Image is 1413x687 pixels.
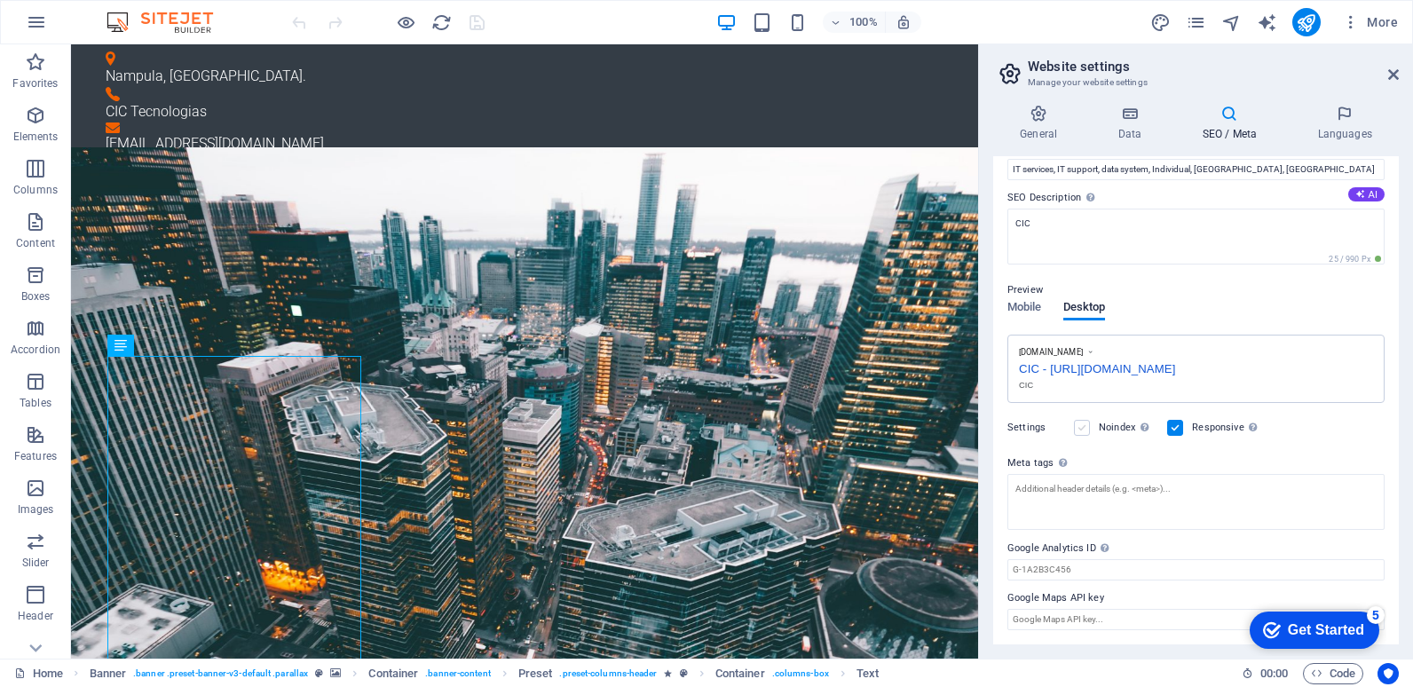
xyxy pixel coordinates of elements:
span: 25 / 990 Px [1325,253,1385,265]
span: 00 00 [1260,663,1288,684]
p: Preview [1007,280,1043,301]
p: Features [14,449,57,463]
span: Click to select. Double-click to edit [856,663,879,684]
span: Click to select. Double-click to edit [90,663,127,684]
input: Google Maps API key... [1007,609,1385,630]
h4: SEO / Meta [1175,105,1291,142]
a: Click to cancel selection. Double-click to open Pages [14,663,63,684]
div: 5 [131,4,149,21]
i: This element is a customizable preset [680,668,688,678]
span: . banner-content [425,663,490,684]
span: : [1273,667,1275,680]
span: Code [1311,663,1355,684]
label: Google Maps API key [1007,588,1385,609]
label: Settings [1007,417,1065,438]
div: CIC [1019,379,1373,392]
span: More [1342,13,1398,31]
p: Boxes [21,289,51,304]
h4: Languages [1291,105,1399,142]
span: Click to select. Double-click to edit [715,663,765,684]
button: Click here to leave preview mode and continue editing [395,12,416,33]
i: Pages (Ctrl+Alt+S) [1186,12,1206,33]
i: On resize automatically adjust zoom level to fit chosen device. [896,14,912,30]
label: Google Analytics ID [1007,538,1385,559]
label: Responsive [1192,417,1262,438]
h4: Data [1091,105,1175,142]
p: Tables [20,396,51,410]
h6: 100% [849,12,878,33]
div: CIC - [URL][DOMAIN_NAME] [1019,358,1373,376]
p: Accordion [11,343,60,357]
div: Preview [1007,301,1105,335]
span: Mobile [1007,296,1042,321]
button: More [1335,8,1405,36]
h2: Website settings [1028,59,1399,75]
button: publish [1292,8,1321,36]
i: This element contains a background [330,668,341,678]
img: Editor Logo [102,12,235,33]
input: G-1A2B3C456 [1007,559,1385,580]
i: Reload page [431,12,452,33]
span: . columns-box [772,663,829,684]
span: . preset-columns-header [559,663,657,684]
button: navigator [1221,12,1243,33]
p: Content [16,236,55,250]
p: Slider [22,556,50,570]
label: SEO Description [1007,187,1385,209]
p: Columns [13,183,58,197]
div: Get Started [52,20,129,36]
i: This element is a customizable preset [315,668,323,678]
button: reload [430,12,452,33]
span: Click to select. Double-click to edit [368,663,418,684]
span: Desktop [1063,296,1106,321]
button: 100% [823,12,886,33]
button: Usercentrics [1377,663,1399,684]
nav: breadcrumb [90,663,880,684]
i: AI Writer [1257,12,1277,33]
i: Design (Ctrl+Alt+Y) [1150,12,1171,33]
span: [DOMAIN_NAME] [1019,347,1083,358]
h4: General [993,105,1091,142]
span: . banner .preset-banner-v3-default .parallax [133,663,308,684]
p: Images [18,502,54,517]
button: design [1150,12,1172,33]
p: Header [18,609,53,623]
div: Get Started 5 items remaining, 0% complete [14,9,144,46]
span: Click to select. Double-click to edit [518,663,553,684]
i: Element contains an animation [664,668,672,678]
h3: Manage your website settings [1028,75,1363,91]
button: text_generator [1257,12,1278,33]
p: Elements [13,130,59,144]
button: SEO Description [1348,187,1385,201]
i: Publish [1296,12,1316,33]
label: Noindex [1099,417,1156,438]
p: Favorites [12,76,58,91]
label: Meta tags [1007,453,1385,474]
h6: Session time [1242,663,1289,684]
button: pages [1186,12,1207,33]
button: Code [1303,663,1363,684]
